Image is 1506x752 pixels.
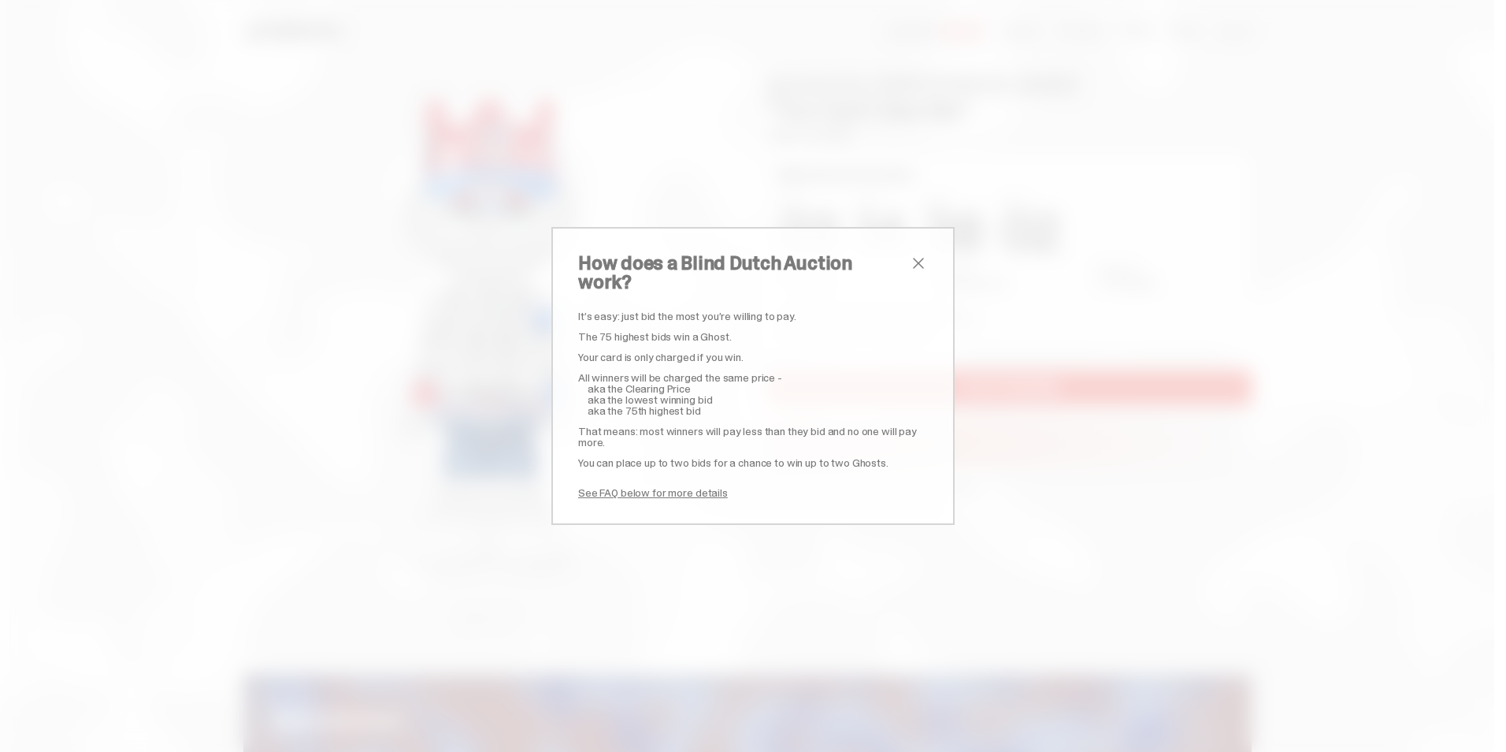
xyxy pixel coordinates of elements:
p: The 75 highest bids win a Ghost. [578,331,928,342]
p: That means: most winners will pay less than they bid and no one will pay more. [578,426,928,448]
button: close [909,254,928,273]
h2: How does a Blind Dutch Auction work? [578,254,909,292]
span: aka the Clearing Price [588,382,691,396]
p: It’s easy: just bid the most you’re willing to pay. [578,311,928,322]
p: You can place up to two bids for a chance to win up to two Ghosts. [578,457,928,468]
p: Your card is only charged if you win. [578,352,928,363]
a: See FAQ below for more details [578,486,728,500]
span: aka the lowest winning bid [588,393,712,407]
p: All winners will be charged the same price - [578,372,928,383]
span: aka the 75th highest bid [588,404,701,418]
